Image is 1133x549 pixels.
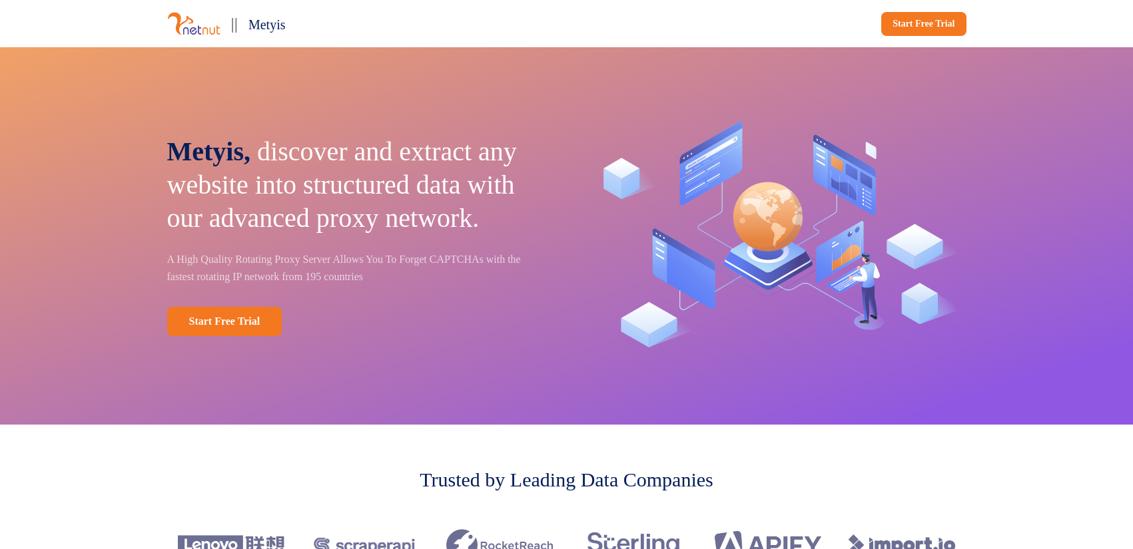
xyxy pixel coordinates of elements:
[248,17,286,32] span: Metyis
[167,136,251,166] span: Metyis,
[231,11,238,37] p: ||
[167,307,282,336] a: Start Free Trial
[167,135,548,235] p: discover and extract any website into structured data with our advanced proxy network.
[167,251,548,285] p: A High Quality Rotating Proxy Server Allows You To Forget CAPTCHAs with the fastest rotating IP n...
[881,12,966,36] a: Start Free Trial
[420,464,713,494] p: Trusted by Leading Data Companies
